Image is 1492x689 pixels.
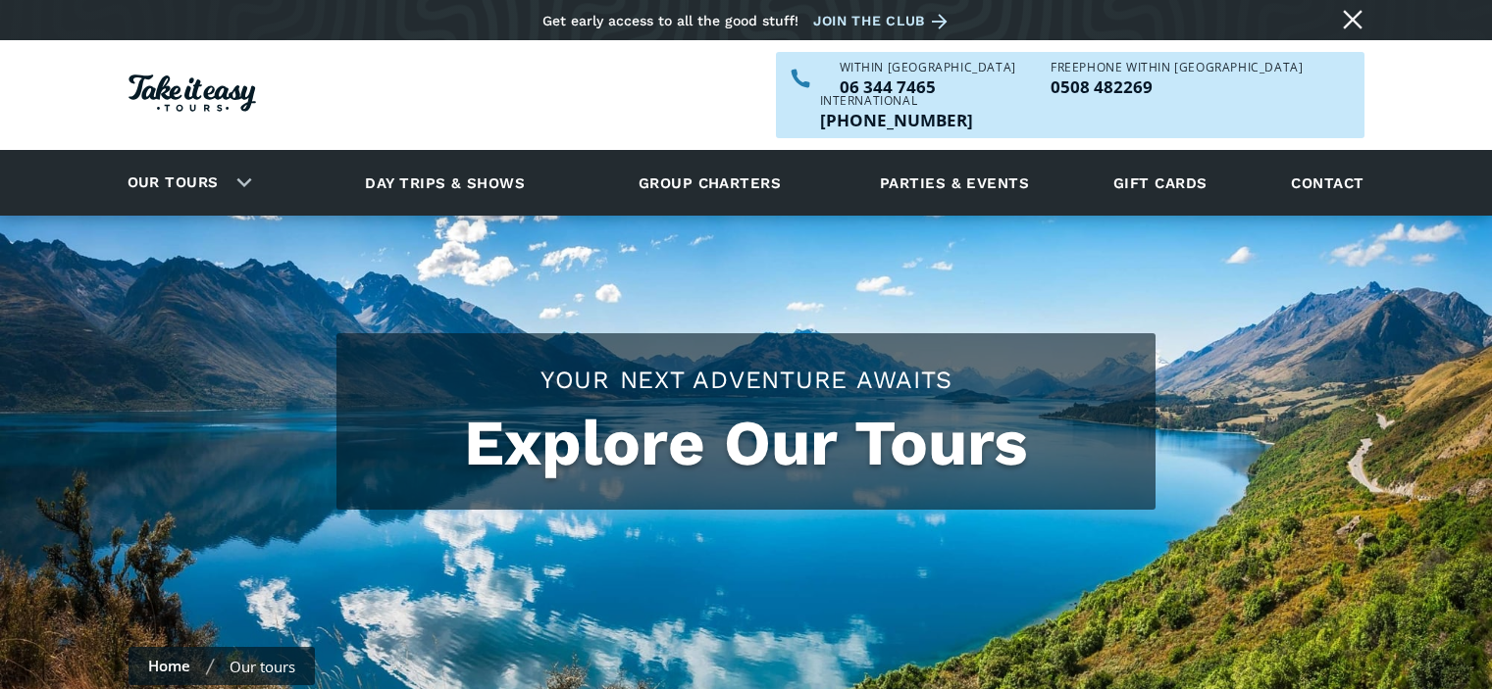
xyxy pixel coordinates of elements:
a: Call us freephone within NZ on 0508482269 [1051,78,1303,95]
img: Take it easy Tours logo [129,74,256,112]
div: WITHIN [GEOGRAPHIC_DATA] [840,62,1016,74]
a: Gift cards [1104,156,1217,210]
div: Get early access to all the good stuff! [542,13,798,28]
a: Call us within NZ on 063447465 [840,78,1016,95]
a: Our tours [113,160,233,206]
p: [PHONE_NUMBER] [820,112,973,128]
h2: Your Next Adventure Awaits [356,363,1136,397]
div: Our tours [230,657,295,676]
p: 06 344 7465 [840,78,1016,95]
a: Day trips & shows [340,156,549,210]
nav: breadcrumbs [129,647,315,685]
a: Group charters [614,156,805,210]
a: Parties & events [870,156,1039,210]
a: Call us outside of NZ on +6463447465 [820,112,973,128]
p: 0508 482269 [1051,78,1303,95]
a: Join the club [813,9,954,33]
h1: Explore Our Tours [356,407,1136,480]
a: Contact [1281,156,1373,210]
div: Freephone WITHIN [GEOGRAPHIC_DATA] [1051,62,1303,74]
a: Home [148,656,190,675]
a: Close message [1337,4,1368,35]
a: Homepage [129,65,256,126]
div: International [820,95,973,107]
